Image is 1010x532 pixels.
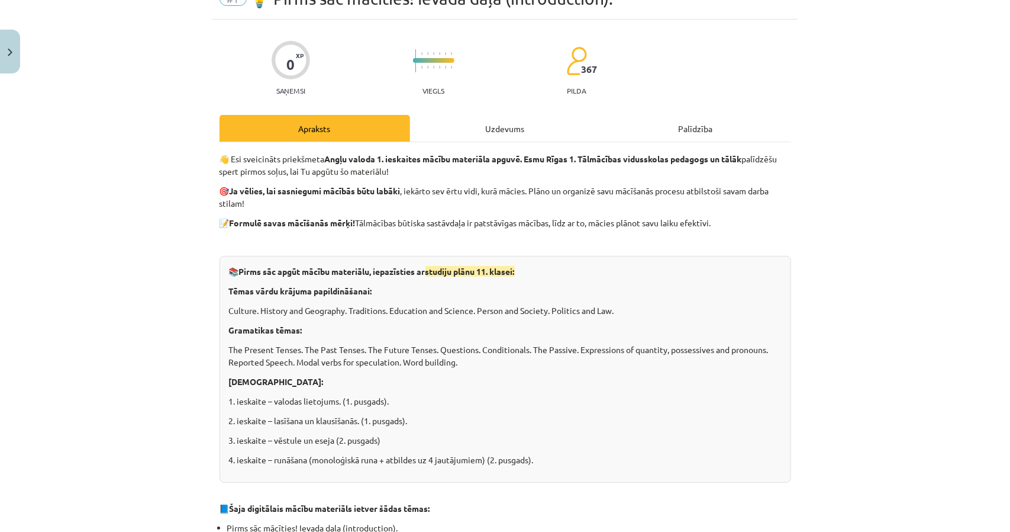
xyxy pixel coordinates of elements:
[410,115,601,142] div: Uzdevums
[229,325,302,335] strong: Gramatikas tēmas:
[220,185,791,210] p: 🎯 , iekārto sev ērtu vidi, kurā mācies. Plāno un organizē savu mācīšanās procesu atbilstoši savam...
[433,52,434,55] img: icon-short-line-57e1e144782c952c97e751825c79c345078a6d821885a25fce030b3d8c18986b.svg
[229,454,782,466] p: 4. ieskaite – runāšana (monoloģiskā runa + atbildes uz 4 jautājumiem) (2. pusgads).
[425,266,515,277] span: studiju plānu 11. klasei:
[229,415,782,427] p: 2. ieskaite – lasīšana un klausīšanās. (1. pusgads).
[229,344,782,368] p: The Present Tenses. The Past Tenses. The Future Tenses. Questions. Conditionals. The Passive. Exp...
[445,66,446,69] img: icon-short-line-57e1e144782c952c97e751825c79c345078a6d821885a25fce030b3d8c18986b.svg
[239,266,515,277] strong: Pirms sāc apgūt mācību materiālu, iepazīsties ar
[229,265,782,278] p: 📚
[220,217,791,229] p: 📝 Tālmācības būtiska sastāvdaļa ir patstāvīgas mācības, līdz ar to, mācies plānot savu laiku efek...
[451,66,452,69] img: icon-short-line-57e1e144782c952c97e751825c79c345078a6d821885a25fce030b3d8c18986b.svg
[439,52,440,55] img: icon-short-line-57e1e144782c952c97e751825c79c345078a6d821885a25fce030b3d8c18986b.svg
[567,86,586,95] p: pilda
[601,115,791,142] div: Palīdzība
[415,49,417,72] img: icon-long-line-d9ea69661e0d244f92f715978eff75569469978d946b2353a9bb055b3ed8787d.svg
[230,217,356,228] strong: Formulē savas mācīšanās mērķi!
[566,46,587,76] img: students-c634bb4e5e11cddfef0936a35e636f08e4e9abd3cc4e673bd6f9a4125e45ecb1.svg
[581,64,597,75] span: 367
[421,66,422,69] img: icon-short-line-57e1e144782c952c97e751825c79c345078a6d821885a25fce030b3d8c18986b.svg
[229,305,782,317] p: Culture. History and Geography. Traditions. Education and Science. Person and Society. Politics a...
[272,86,310,95] p: Saņemsi
[230,185,401,196] strong: Ja vēlies, lai sasniegumi mācībās būtu labāki
[445,52,446,55] img: icon-short-line-57e1e144782c952c97e751825c79c345078a6d821885a25fce030b3d8c18986b.svg
[451,52,452,55] img: icon-short-line-57e1e144782c952c97e751825c79c345078a6d821885a25fce030b3d8c18986b.svg
[220,502,791,515] p: 📘
[230,503,430,514] strong: Šaja digitālais mācību materiāls ietver šādas tēmas:
[421,52,422,55] img: icon-short-line-57e1e144782c952c97e751825c79c345078a6d821885a25fce030b3d8c18986b.svg
[433,66,434,69] img: icon-short-line-57e1e144782c952c97e751825c79c345078a6d821885a25fce030b3d8c18986b.svg
[422,86,444,95] p: Viegls
[220,153,791,178] p: 👋 Esi sveicināts priekšmeta palīdzēšu spert pirmos soļus, lai Tu apgūtu šo materiālu!
[286,56,295,73] div: 0
[229,286,372,296] strong: Tēmas vārdu krājuma papildināšanai:
[229,434,782,447] p: 3. ieskaite – vēstule un eseja (2. pusgads)
[229,395,782,408] p: 1. ieskaite – valodas lietojums. (1. pusgads).
[8,49,12,56] img: icon-close-lesson-0947bae3869378f0d4975bcd49f059093ad1ed9edebbc8119c70593378902aed.svg
[427,52,428,55] img: icon-short-line-57e1e144782c952c97e751825c79c345078a6d821885a25fce030b3d8c18986b.svg
[325,153,742,164] strong: Angļu valoda 1. ieskaites mācību materiāla apguvē. Esmu Rīgas 1. Tālmācības vidusskolas pedagogs ...
[220,115,410,142] div: Apraksts
[439,66,440,69] img: icon-short-line-57e1e144782c952c97e751825c79c345078a6d821885a25fce030b3d8c18986b.svg
[427,66,428,69] img: icon-short-line-57e1e144782c952c97e751825c79c345078a6d821885a25fce030b3d8c18986b.svg
[296,52,304,59] span: XP
[229,376,324,387] strong: [DEMOGRAPHIC_DATA]:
